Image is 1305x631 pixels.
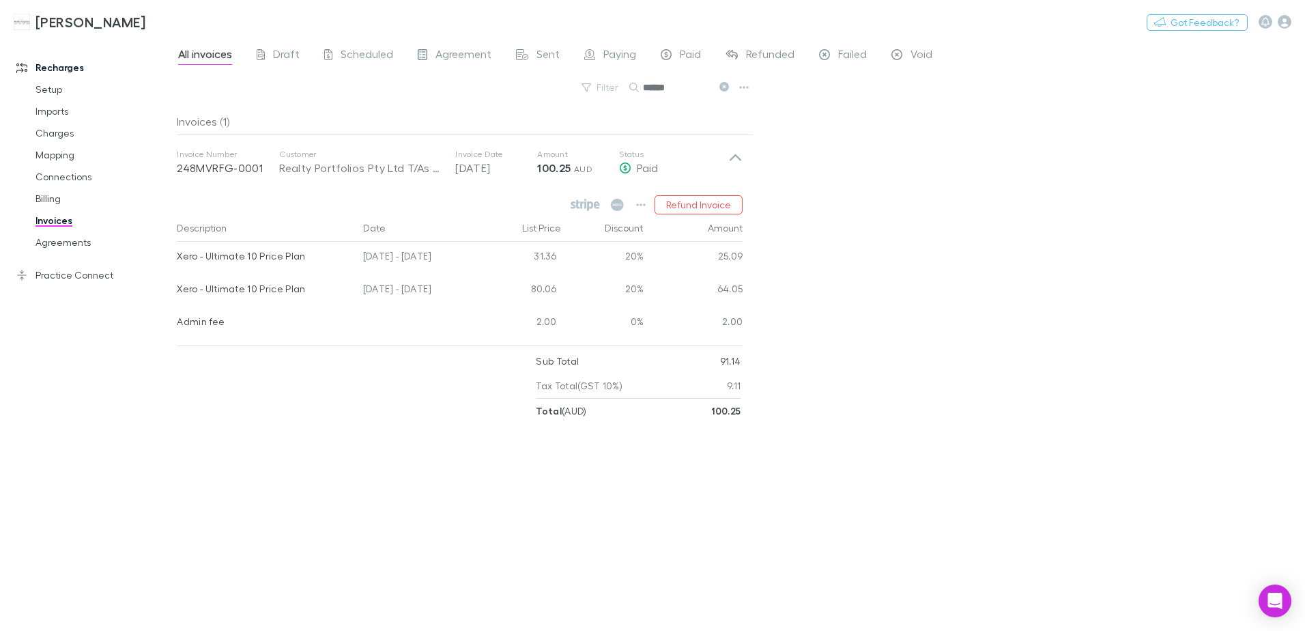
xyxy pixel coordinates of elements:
[177,307,352,336] div: Admin fee
[22,122,184,144] a: Charges
[575,79,627,96] button: Filter
[177,160,279,176] p: 248MVRFG-0001
[22,100,184,122] a: Imports
[536,374,622,398] p: Tax Total (GST 10%)
[655,195,743,214] button: Refund Invoice
[910,47,932,65] span: Void
[562,275,644,307] div: 20%
[1147,14,1248,31] button: Got Feedback?
[644,242,743,275] div: 25.09
[746,47,794,65] span: Refunded
[536,349,579,374] p: Sub Total
[177,149,279,160] p: Invoice Number
[35,14,145,30] h3: [PERSON_NAME]
[273,47,300,65] span: Draft
[727,374,741,398] p: 9.11
[5,5,154,38] a: [PERSON_NAME]
[455,160,537,176] p: [DATE]
[537,161,571,175] strong: 100.25
[22,166,184,188] a: Connections
[22,188,184,210] a: Billing
[603,47,636,65] span: Paying
[536,405,562,417] strong: Total
[481,307,562,340] div: 2.00
[574,164,592,174] span: AUD
[644,275,743,307] div: 64.05
[178,47,232,65] span: All invoices
[680,47,701,65] span: Paid
[22,79,184,100] a: Setup
[435,47,491,65] span: Agreement
[455,149,537,160] p: Invoice Date
[279,149,442,160] p: Customer
[838,47,867,65] span: Failed
[481,275,562,307] div: 80.06
[536,47,560,65] span: Sent
[3,264,184,286] a: Practice Connect
[177,275,352,303] div: Xero - Ultimate 10 Price Plan
[619,149,728,160] p: Status
[358,242,481,275] div: [DATE] - [DATE]
[279,160,442,176] div: Realty Portfolios Pty Ltd T/As Real Property Agents
[711,405,741,417] strong: 100.25
[341,47,393,65] span: Scheduled
[3,57,184,79] a: Recharges
[177,242,352,270] div: Xero - Ultimate 10 Price Plan
[14,14,30,30] img: Hales Douglass's Logo
[562,242,644,275] div: 20%
[644,307,743,340] div: 2.00
[562,307,644,340] div: 0%
[22,232,184,253] a: Agreements
[166,135,754,190] div: Invoice Number248MVRFG-0001CustomerRealty Portfolios Pty Ltd T/As Real Property AgentsInvoice Dat...
[358,275,481,307] div: [DATE] - [DATE]
[22,210,184,232] a: Invoices
[481,242,562,275] div: 31.36
[637,161,658,174] span: Paid
[537,149,619,160] p: Amount
[720,349,741,374] p: 91.14
[22,144,184,166] a: Mapping
[536,399,586,423] p: ( AUD )
[1259,585,1291,617] div: Open Intercom Messenger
